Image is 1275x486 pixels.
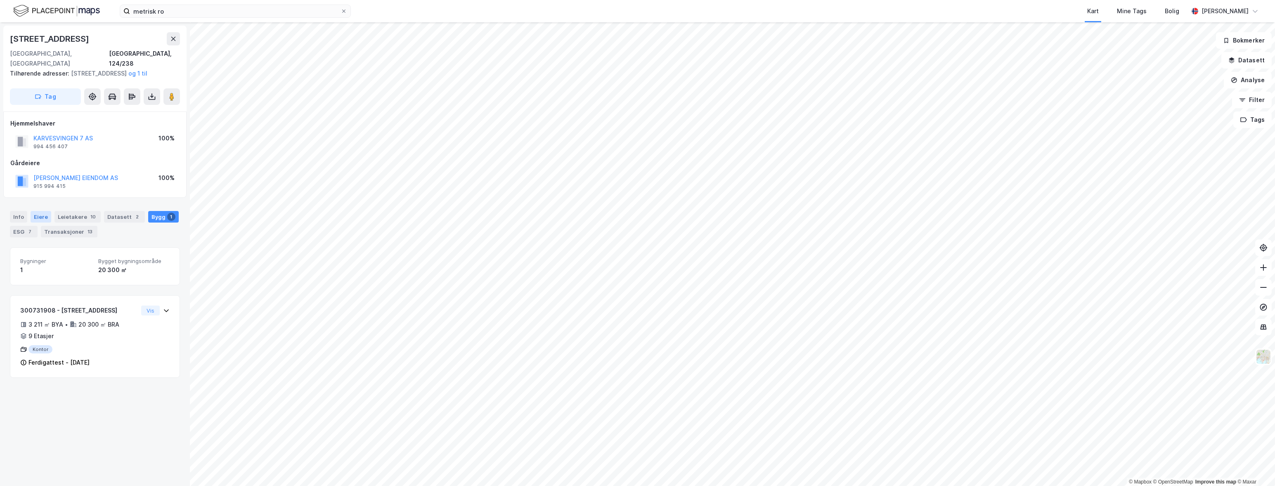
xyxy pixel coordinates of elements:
[158,173,175,183] div: 100%
[10,69,173,78] div: [STREET_ADDRESS]
[33,143,68,150] div: 994 456 407
[33,183,66,190] div: 915 994 415
[98,265,170,275] div: 20 300 ㎡
[1153,479,1193,485] a: OpenStreetMap
[10,70,71,77] span: Tilhørende adresser:
[158,133,175,143] div: 100%
[13,4,100,18] img: logo.f888ab2527a4732fd821a326f86c7f29.svg
[65,321,68,328] div: •
[10,88,81,105] button: Tag
[1224,72,1272,88] button: Analyse
[1117,6,1147,16] div: Mine Tags
[1216,32,1272,49] button: Bokmerker
[148,211,179,223] div: Bygg
[104,211,145,223] div: Datasett
[10,49,109,69] div: [GEOGRAPHIC_DATA], [GEOGRAPHIC_DATA]
[133,213,142,221] div: 2
[10,32,91,45] div: [STREET_ADDRESS]
[109,49,180,69] div: [GEOGRAPHIC_DATA], 124/238
[28,331,54,341] div: 9 Etasjer
[20,306,138,315] div: 300731908 - [STREET_ADDRESS]
[28,358,90,367] div: Ferdigattest - [DATE]
[78,320,119,330] div: 20 300 ㎡ BRA
[31,211,51,223] div: Eiere
[98,258,170,265] span: Bygget bygningsområde
[1165,6,1179,16] div: Bolig
[1232,92,1272,108] button: Filter
[54,211,101,223] div: Leietakere
[141,306,160,315] button: Vis
[1129,479,1152,485] a: Mapbox
[167,213,175,221] div: 1
[20,265,92,275] div: 1
[1233,111,1272,128] button: Tags
[10,119,180,128] div: Hjemmelshaver
[26,228,34,236] div: 7
[1256,349,1271,365] img: Z
[10,211,27,223] div: Info
[1221,52,1272,69] button: Datasett
[1202,6,1249,16] div: [PERSON_NAME]
[20,258,92,265] span: Bygninger
[1234,446,1275,486] iframe: Chat Widget
[1195,479,1236,485] a: Improve this map
[86,228,94,236] div: 13
[41,226,97,237] div: Transaksjoner
[10,158,180,168] div: Gårdeiere
[130,5,341,17] input: Søk på adresse, matrikkel, gårdeiere, leietakere eller personer
[28,320,63,330] div: 3 211 ㎡ BYA
[1087,6,1099,16] div: Kart
[10,226,38,237] div: ESG
[89,213,97,221] div: 10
